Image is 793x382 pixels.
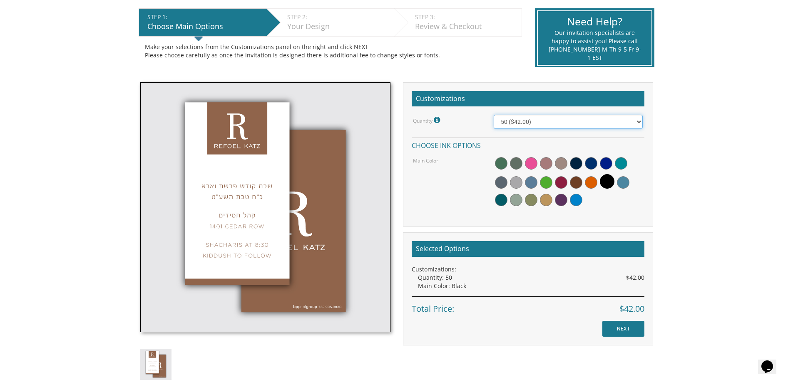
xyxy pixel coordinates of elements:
label: Main Color [413,157,438,164]
span: $42.00 [626,274,644,282]
div: STEP 3: [415,13,517,21]
label: Quantity [413,115,442,126]
div: STEP 1: [147,13,262,21]
iframe: chat widget [758,349,785,374]
div: STEP 2: [287,13,390,21]
div: Your Design [287,21,390,32]
h2: Customizations [412,91,644,107]
div: Our invitation specialists are happy to assist you! Please call [PHONE_NUMBER] M-Th 9-5 Fr 9-1 EST [548,29,641,62]
div: Need Help? [548,14,641,29]
span: $42.00 [619,303,644,315]
div: Review & Checkout [415,21,517,32]
h2: Selected Options [412,241,644,257]
div: Total Price: [412,296,644,315]
div: Make your selections from the Customizations panel on the right and click NEXT Please choose care... [145,43,516,59]
h4: Choose ink options [412,137,644,152]
div: Choose Main Options [147,21,262,32]
img: km3-thumb.jpg [140,349,172,380]
div: Quantity: 50 [418,274,644,282]
div: Customizations: [412,265,644,274]
input: NEXT [602,321,644,337]
img: km3-thumb.jpg [140,82,390,332]
div: Main Color: Black [418,282,644,290]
